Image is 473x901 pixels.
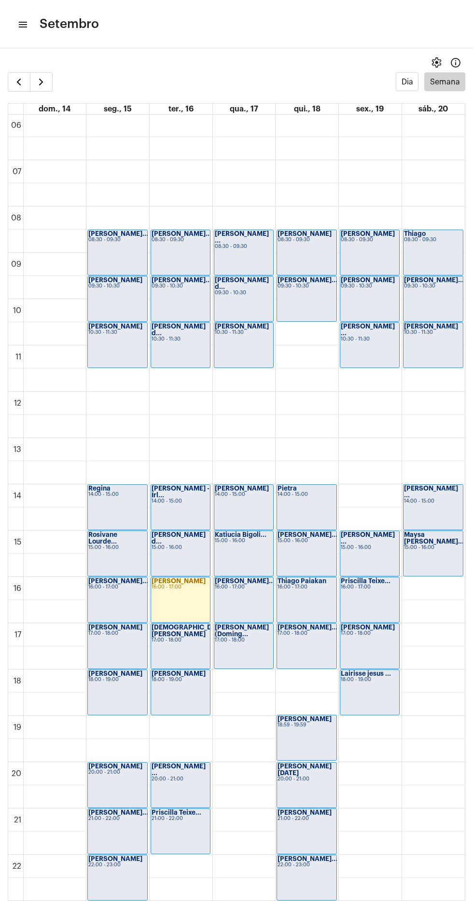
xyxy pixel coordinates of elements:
[152,284,209,289] div: 09:30 - 10:30
[88,585,146,590] div: 16:00 - 17:00
[292,104,322,114] a: 18 de setembro de 2025
[40,16,99,32] span: Setembro
[88,237,146,243] div: 08:30 - 09:30
[88,485,111,491] strong: Regina
[278,485,297,491] strong: Pietra
[341,677,399,683] div: 18:00 - 19:00
[278,763,332,776] strong: [PERSON_NAME][DATE]
[354,104,386,114] a: 19 de setembro de 2025
[88,532,117,545] strong: Rosivane Lourde...
[88,624,142,630] strong: [PERSON_NAME]
[404,485,458,498] strong: [PERSON_NAME] ...
[152,638,209,643] div: 17:00 - 18:00
[215,585,273,590] div: 16:00 - 17:00
[278,585,335,590] div: 16:00 - 17:00
[404,330,462,335] div: 10:30 - 11:30
[152,585,209,590] div: 16:00 - 17:00
[215,485,269,491] strong: [PERSON_NAME]
[14,353,23,361] div: 11
[215,231,269,244] strong: [PERSON_NAME] ...
[427,53,446,72] button: settings
[404,284,462,289] div: 09:30 - 10:30
[12,816,23,824] div: 21
[152,485,209,498] strong: [PERSON_NAME] - Irl...
[11,306,23,315] div: 10
[88,763,142,769] strong: [PERSON_NAME]
[152,237,209,243] div: 08:30 - 09:30
[152,670,206,677] strong: [PERSON_NAME]
[278,856,337,862] strong: [PERSON_NAME]...
[404,237,462,243] div: 08:30 - 09:30
[278,716,332,722] strong: [PERSON_NAME]
[88,231,148,237] strong: [PERSON_NAME]...
[12,677,23,685] div: 18
[9,214,23,222] div: 08
[341,337,399,342] div: 10:30 - 11:30
[102,104,134,114] a: 15 de setembro de 2025
[278,862,335,868] div: 22:00 - 23:00
[341,631,399,636] div: 17:00 - 18:00
[278,492,335,497] div: 14:00 - 15:00
[228,104,260,114] a: 17 de setembro de 2025
[37,104,72,114] a: 14 de setembro de 2025
[167,104,195,114] a: 16 de setembro de 2025
[278,723,335,728] div: 18:59 - 19:59
[278,231,332,237] strong: [PERSON_NAME]
[88,284,146,289] div: 09:30 - 10:30
[278,631,335,636] div: 17:00 - 18:00
[88,578,148,584] strong: [PERSON_NAME]...
[215,330,273,335] div: 10:30 - 11:30
[152,532,206,545] strong: [PERSON_NAME] d...
[17,19,27,30] mat-icon: sidenav icon
[8,72,30,92] button: Semana Anterior
[12,491,23,500] div: 14
[215,624,269,637] strong: [PERSON_NAME] (Doming...
[278,237,335,243] div: 08:30 - 09:30
[12,538,23,546] div: 15
[88,856,142,862] strong: [PERSON_NAME]
[9,121,23,130] div: 06
[152,231,211,237] strong: [PERSON_NAME]...
[278,578,326,584] strong: Thiago Paiakan
[152,545,209,550] div: 15:00 - 16:00
[278,284,335,289] div: 09:30 - 10:30
[341,277,395,283] strong: [PERSON_NAME]
[30,72,53,92] button: Próximo Semana
[11,862,23,871] div: 22
[215,277,269,290] strong: [PERSON_NAME] d...
[10,769,23,778] div: 20
[88,816,146,821] div: 21:00 - 22:00
[341,578,390,584] strong: Priscilla Teixe...
[88,670,142,677] strong: [PERSON_NAME]
[278,809,332,816] strong: [PERSON_NAME]
[215,538,273,544] div: 15:00 - 16:00
[341,585,399,590] div: 16:00 - 17:00
[152,809,201,816] strong: Priscilla Teixe...
[341,284,399,289] div: 09:30 - 10:30
[88,545,146,550] div: 15:00 - 16:00
[396,72,418,91] button: Dia
[88,809,148,816] strong: [PERSON_NAME]...
[152,763,206,776] strong: [PERSON_NAME] ...
[278,277,337,283] strong: [PERSON_NAME]...
[215,492,273,497] div: 14:00 - 15:00
[88,631,146,636] div: 17:00 - 18:00
[12,399,23,408] div: 12
[88,862,146,868] div: 22:00 - 23:00
[152,777,209,782] div: 20:00 - 21:00
[278,538,335,544] div: 15:00 - 16:00
[341,231,395,237] strong: [PERSON_NAME]
[88,277,142,283] strong: [PERSON_NAME]
[152,578,206,584] strong: [PERSON_NAME]
[404,499,462,504] div: 14:00 - 15:00
[11,167,23,176] div: 07
[215,578,275,584] strong: [PERSON_NAME]...
[152,677,209,683] div: 18:00 - 19:00
[341,323,395,336] strong: [PERSON_NAME] ...
[13,630,23,639] div: 17
[341,545,399,550] div: 15:00 - 16:00
[341,624,395,630] strong: [PERSON_NAME]
[404,323,458,329] strong: [PERSON_NAME]
[215,638,273,643] div: 17:00 - 18:00
[404,532,464,545] strong: Maysa [PERSON_NAME]...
